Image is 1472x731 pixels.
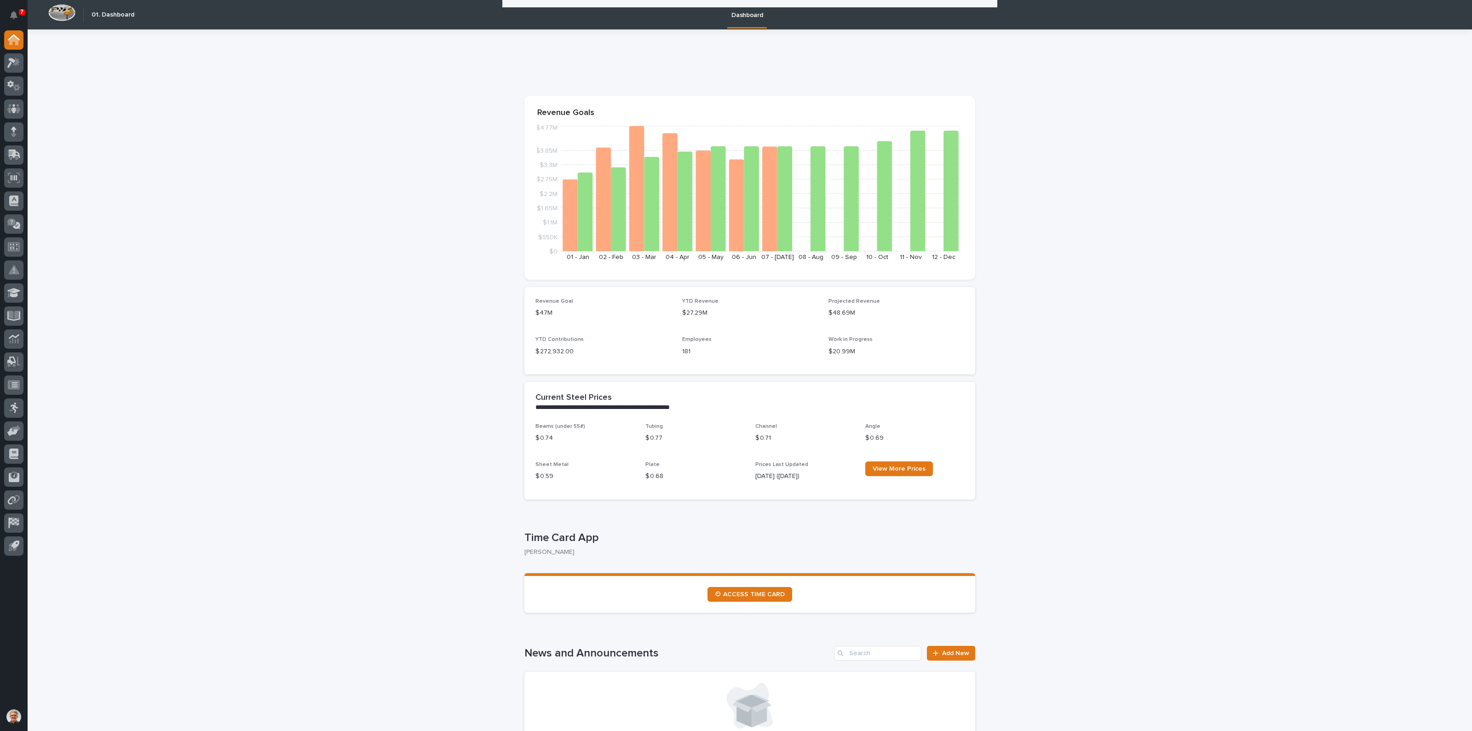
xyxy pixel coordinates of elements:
p: $27.29M [682,308,818,318]
p: $ 0.77 [645,433,744,443]
p: $ 0.69 [865,433,964,443]
p: Revenue Goals [537,108,962,118]
tspan: $1.65M [537,205,558,212]
p: [DATE] ([DATE]) [755,472,854,481]
text: 03 - Mar [632,254,656,260]
span: Employees [682,337,712,342]
span: Plate [645,462,660,467]
button: Notifications [4,6,23,25]
p: $20.99M [828,347,964,357]
span: Prices Last Updated [755,462,808,467]
p: [PERSON_NAME] [524,548,968,556]
p: $47M [535,308,671,318]
h1: News and Announcements [524,647,830,660]
text: 04 - Apr [666,254,690,260]
tspan: $3.85M [536,147,558,154]
p: $ 272,932.00 [535,347,671,357]
p: $ 0.71 [755,433,854,443]
span: Tubing [645,424,663,429]
span: Beams (under 55#) [535,424,585,429]
p: $48.69M [828,308,964,318]
text: 11 - Nov [900,254,922,260]
p: Time Card App [524,531,972,545]
span: YTD Revenue [682,299,719,304]
tspan: $3.3M [540,162,558,168]
p: $ 0.68 [645,472,744,481]
span: Channel [755,424,777,429]
text: 07 - [DATE] [761,254,794,260]
text: 05 - May [698,254,724,260]
div: Notifications7 [11,11,23,26]
tspan: $550K [538,234,558,240]
span: Work in Progress [828,337,873,342]
tspan: $2.75M [536,176,558,183]
span: View More Prices [873,466,926,472]
button: users-avatar [4,707,23,726]
span: YTD Contributions [535,337,584,342]
a: ⏲ ACCESS TIME CARD [707,587,792,602]
h2: Current Steel Prices [535,393,612,403]
h2: 01. Dashboard [92,11,134,19]
p: 7 [20,9,23,15]
span: ⏲ ACCESS TIME CARD [715,591,785,598]
tspan: $4.77M [536,125,558,131]
text: 06 - Jun [732,254,756,260]
text: 02 - Feb [599,254,623,260]
tspan: $2.2M [540,190,558,197]
tspan: $1.1M [543,219,558,226]
span: Sheet Metal [535,462,569,467]
p: $ 0.74 [535,433,634,443]
span: Revenue Goal [535,299,573,304]
span: Angle [865,424,880,429]
text: 01 - Jan [567,254,589,260]
text: 09 - Sep [831,254,857,260]
img: Workspace Logo [48,4,75,21]
span: Add New [942,650,969,656]
p: 181 [682,347,818,357]
a: View More Prices [865,461,933,476]
text: 08 - Aug [799,254,823,260]
text: 10 - Oct [866,254,888,260]
a: Add New [927,646,975,661]
text: 12 - Dec [932,254,955,260]
span: Projected Revenue [828,299,880,304]
input: Search [834,646,921,661]
p: $ 0.59 [535,472,634,481]
tspan: $0 [549,248,558,255]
